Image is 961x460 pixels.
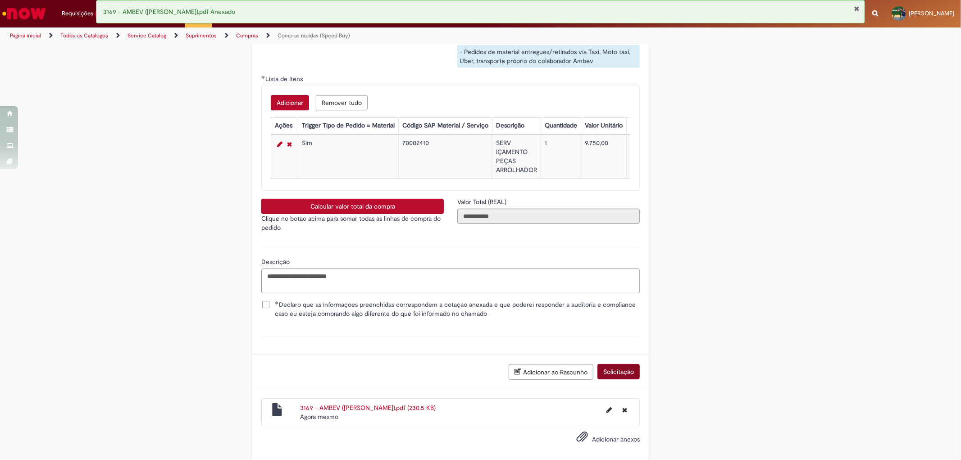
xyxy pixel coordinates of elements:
[627,135,684,179] td: 9.750,00
[236,32,258,39] a: Compras
[909,9,954,17] span: [PERSON_NAME]
[62,9,93,18] span: Requisições
[261,258,291,266] span: Descrição
[275,301,279,305] span: Obrigatório Preenchido
[597,364,640,379] button: Solicitação
[541,118,581,134] th: Quantidade
[574,428,590,449] button: Adicionar anexos
[492,135,541,179] td: SERV IÇAMENTO PEÇAS ARROLHADOR
[60,32,108,39] a: Todos os Catálogos
[541,135,581,179] td: 1
[854,5,860,12] button: Fechar Notificação
[278,32,350,39] a: Compras rápidas (Speed Buy)
[457,45,640,68] div: - Pedidos de material entregues/retirados via Taxi, Moto taxi, Uber, transporte próprio do colabo...
[261,199,444,214] button: Calcular valor total da compra
[285,139,294,150] a: Remover linha 1
[457,197,508,206] label: Somente leitura - Valor Total (REAL)
[1,5,47,23] img: ServiceNow
[457,198,508,206] span: Somente leitura - Valor Total (REAL)
[95,10,102,18] span: 1
[271,118,298,134] th: Ações
[186,32,217,39] a: Suprimentos
[492,118,541,134] th: Descrição
[261,214,444,232] p: Clique no botão acima para somar todas as linhas de compra do pedido.
[265,75,305,83] span: Lista de Itens
[457,209,640,224] input: Valor Total (REAL)
[300,413,338,421] time: 29/08/2025 11:34:10
[261,75,265,79] span: Obrigatório Preenchido
[316,95,368,110] button: Remove all rows for Lista de Itens
[581,135,627,179] td: 9.750,00
[128,32,166,39] a: Service Catalog
[601,403,617,418] button: Editar nome de arquivo 3169 - AMBEV (felipe).pdf
[275,300,640,318] span: Declaro que as informações preenchidas correspondem a cotação anexada e que poderei responder a a...
[7,27,634,44] ul: Trilhas de página
[103,8,235,16] span: 3169 - AMBEV ([PERSON_NAME]).pdf Anexado
[300,413,338,421] span: Agora mesmo
[300,404,436,412] a: 3169 - AMBEV ([PERSON_NAME]).pdf (230.5 KB)
[617,403,633,418] button: Excluir 3169 - AMBEV (felipe).pdf
[399,135,492,179] td: 70002410
[592,435,640,443] span: Adicionar anexos
[10,32,41,39] a: Página inicial
[261,269,640,293] textarea: Descrição
[399,118,492,134] th: Código SAP Material / Serviço
[581,118,627,134] th: Valor Unitário
[275,139,285,150] a: Editar Linha 1
[298,135,399,179] td: Sim
[298,118,399,134] th: Trigger Tipo de Pedido = Material
[271,95,309,110] button: Add a row for Lista de Itens
[509,364,593,380] button: Adicionar ao Rascunho
[627,118,684,134] th: Valor Total Moeda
